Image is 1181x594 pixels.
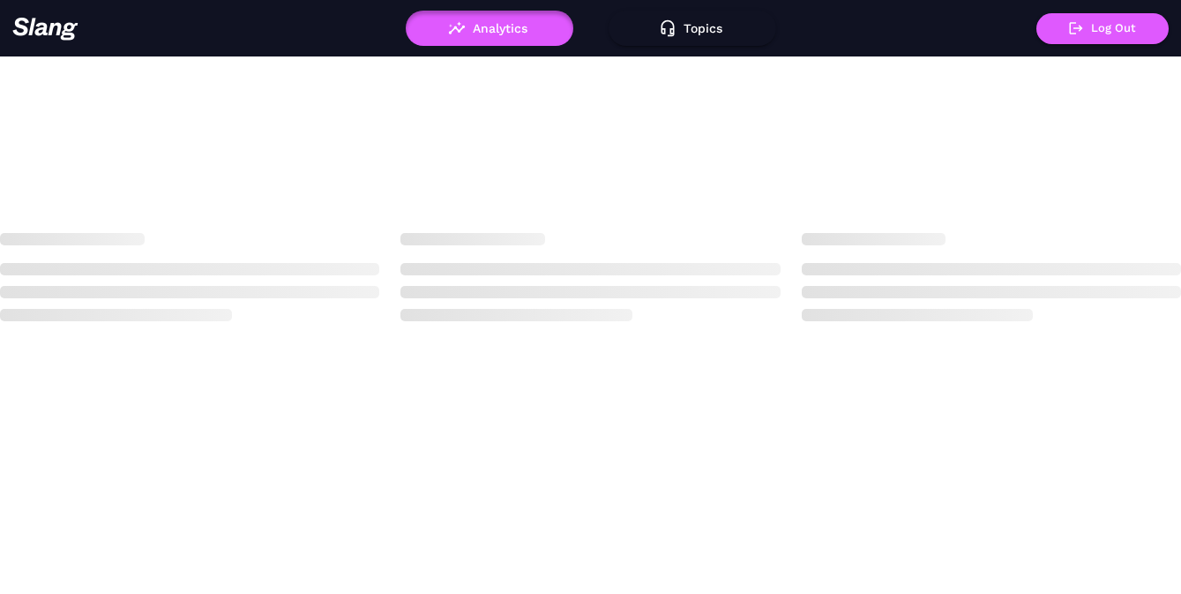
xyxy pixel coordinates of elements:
[609,11,776,46] button: Topics
[406,21,573,34] a: Analytics
[406,11,573,46] button: Analytics
[12,17,78,41] img: 623511267c55cb56e2f2a487_logo2.png
[1036,13,1169,44] button: Log Out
